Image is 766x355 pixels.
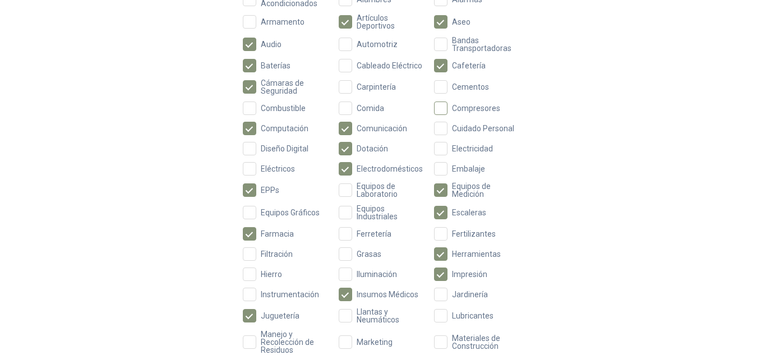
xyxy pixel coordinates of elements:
span: Ferretería [352,230,396,238]
span: Cementos [447,83,493,91]
span: Comida [352,104,389,112]
span: Compresores [447,104,505,112]
span: Escaleras [447,209,491,216]
span: Dotación [352,145,393,153]
span: Combustible [256,104,310,112]
span: Equipos Gráficos [256,209,324,216]
span: Insumos Médicos [352,291,423,298]
span: Cuidado Personal [447,125,519,132]
span: Cámaras de Seguridad [256,79,332,95]
span: Filtración [256,250,297,258]
span: Comunicación [352,125,412,132]
span: Cafetería [447,62,490,70]
span: Instrumentación [256,291,324,298]
span: Cableado Eléctrico [352,62,427,70]
span: Farmacia [256,230,298,238]
span: Automotriz [352,40,402,48]
span: Hierro [256,270,287,278]
span: Equipos Industriales [352,205,428,220]
span: Iluminación [352,270,402,278]
span: Manejo y Recolección de Residuos [256,330,332,354]
span: Bandas Transportadoras [447,36,523,52]
span: Artículos Deportivos [352,14,428,30]
span: Jardinería [447,291,492,298]
span: Diseño Digital [256,145,313,153]
span: Llantas y Neumáticos [352,308,428,324]
span: Juguetería [256,312,304,320]
span: Electricidad [447,145,497,153]
span: Grasas [352,250,386,258]
span: Equipos de Medición [447,182,523,198]
span: EPPs [256,186,284,194]
span: Audio [256,40,286,48]
span: Equipos de Laboratorio [352,182,428,198]
span: Fertilizantes [447,230,500,238]
span: Marketing [352,338,397,346]
span: Embalaje [447,165,490,173]
span: Materiales de Construcción [447,334,523,350]
span: Carpintería [352,83,400,91]
span: Computación [256,125,313,132]
span: Eléctricos [256,165,299,173]
span: Herramientas [447,250,505,258]
span: Lubricantes [447,312,498,320]
span: Aseo [447,18,475,26]
span: Impresión [447,270,492,278]
span: Armamento [256,18,309,26]
span: Baterías [256,62,295,70]
span: Electrodomésticos [352,165,427,173]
